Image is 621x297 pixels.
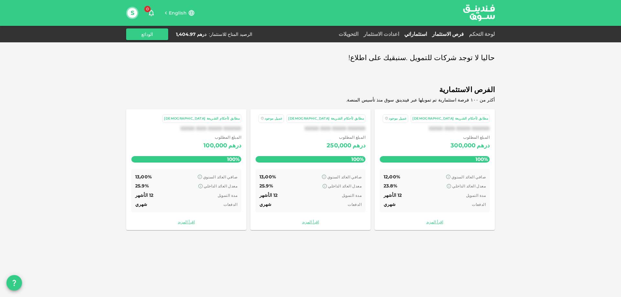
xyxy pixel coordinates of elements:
[466,193,486,198] span: مدة التمويل
[265,116,282,121] span: عميل موجود
[135,183,149,189] span: 25.9%
[131,125,241,132] div: XXXX XXX XXXX XXXXX
[384,201,396,207] span: شهري
[327,175,362,179] span: صافي العائد السنوي
[204,184,237,188] span: معدل العائد الداخلي
[256,125,365,132] div: XXXX XXX XXXX XXXXX
[135,201,147,207] span: شهري
[384,183,397,189] span: 23.8%
[203,175,237,179] span: صافي العائد السنوي
[327,134,365,141] span: المبلغ المطلوب
[346,97,495,103] span: أكثر من ١٠٠ فرصة استثمارية تم تمويلها عبر فيندينق سوق منذ تأسيس المنصة.
[135,192,153,198] span: 12 الأشهر
[259,183,273,189] span: 25.9%
[452,184,486,188] span: معدل العائد الداخلي
[336,31,361,37] a: التحويلات
[380,219,490,225] a: اقرأ المزيد
[145,6,158,19] button: 0
[164,116,240,122] div: مطابق لأحكام الشريعة [DEMOGRAPHIC_DATA]
[250,109,371,230] a: مطابق لأحكام الشريعة [DEMOGRAPHIC_DATA] عميل موجودXXXX XXX XXXX XXXXX المبلغ المطلوب درهم250,0001...
[375,109,495,230] a: مطابق لأحكام الشريعة [DEMOGRAPHIC_DATA] عميل موجودXXXX XXX XXXX XXXXX المبلغ المطلوب درهم300,0001...
[209,31,252,37] div: الرصيد المتاح للاستثمار :
[176,31,206,37] div: درهم 1,404.97
[225,154,241,164] span: 100%
[144,6,151,12] span: 0
[430,31,466,37] a: فرص الاستثمار
[361,31,402,37] a: اعدادت الاستثمار
[350,154,365,164] span: 100%
[348,202,362,207] span: الدفعات
[380,125,490,132] div: XXXX XXX XXXX XXXXX
[384,174,400,180] span: 12٫00%
[463,0,495,25] a: logo
[451,134,490,141] span: المبلغ المطلوب
[203,134,241,141] span: المبلغ المطلوب
[455,0,503,25] img: logo
[218,193,237,198] span: مدة التمويل
[474,154,490,164] span: 100%
[169,10,187,16] span: English
[342,193,362,198] span: مدة التمويل
[466,31,495,37] a: لوحة التحكم
[451,141,475,151] div: 300,000
[203,141,227,151] div: 100,000
[452,175,486,179] span: صافي العائد السنوي
[127,8,137,18] button: S
[126,109,246,230] a: مطابق لأحكام الشريعة [DEMOGRAPHIC_DATA]XXXX XXX XXXX XXXXX المبلغ المطلوب درهم100,000100% صافي ال...
[131,219,241,225] a: اقرأ المزيد
[288,116,364,122] div: مطابق لأحكام الشريعة [DEMOGRAPHIC_DATA]
[384,192,402,198] span: 12 الأشهر
[259,201,272,207] span: شهري
[472,202,486,207] span: الدفعات
[328,184,362,188] span: معدل العائد الداخلي
[412,116,488,122] div: مطابق لأحكام الشريعة [DEMOGRAPHIC_DATA]
[327,141,351,151] div: 250,000
[348,52,495,64] span: حاليا لا توجد شركات للتمويل .سنبقيك على اطلاع!
[389,116,407,121] span: عميل موجود
[259,174,276,180] span: 13٫00%
[135,174,152,180] span: 13٫00%
[353,141,365,151] div: درهم
[477,141,490,151] div: درهم
[259,192,278,198] span: 12 الأشهر
[402,31,430,37] a: استثماراتي
[223,202,237,207] span: الدفعات
[256,219,365,225] a: اقرأ المزيد
[126,84,495,96] span: الفرص الاستثمارية
[228,141,241,151] div: درهم
[126,28,168,40] button: الودائع
[6,275,22,291] button: question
